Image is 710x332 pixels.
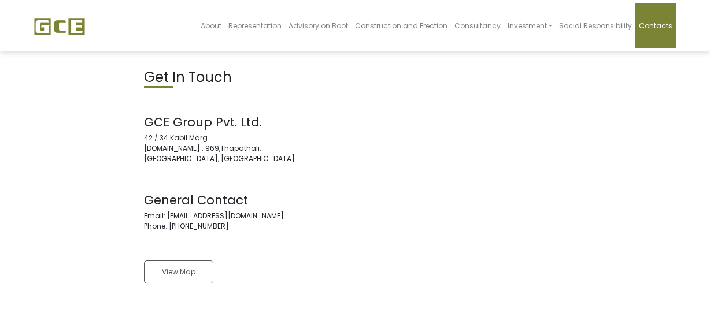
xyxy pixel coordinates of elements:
h3: GCE Group Pvt. Ltd. [144,115,346,129]
img: GCE Group [34,18,85,35]
span: Social Responsibility [559,21,632,31]
a: About [197,3,225,48]
h2: Get In Touch [144,69,346,86]
span: Consultancy [454,21,501,31]
span: Construction and Erection [355,21,448,31]
a: Consultancy [451,3,504,48]
span: Advisory on Boot [289,21,348,31]
a: View Map [144,260,213,283]
h3: General Contact [144,193,346,207]
span: About [201,21,221,31]
a: Social Responsibility [556,3,635,48]
span: Contacts [639,21,672,31]
address: Email: [EMAIL_ADDRESS][DOMAIN_NAME] Phone: [PHONE_NUMBER] [144,193,346,232]
address: 42 / 34 Kabil Marg [DOMAIN_NAME] : 969,Thapathali, [GEOGRAPHIC_DATA], [GEOGRAPHIC_DATA] [144,115,346,164]
a: Advisory on Boot [285,3,352,48]
span: Representation [228,21,282,31]
a: Investment [504,3,556,48]
a: Contacts [635,3,676,48]
a: Construction and Erection [352,3,451,48]
a: Representation [225,3,285,48]
span: Investment [508,21,547,31]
